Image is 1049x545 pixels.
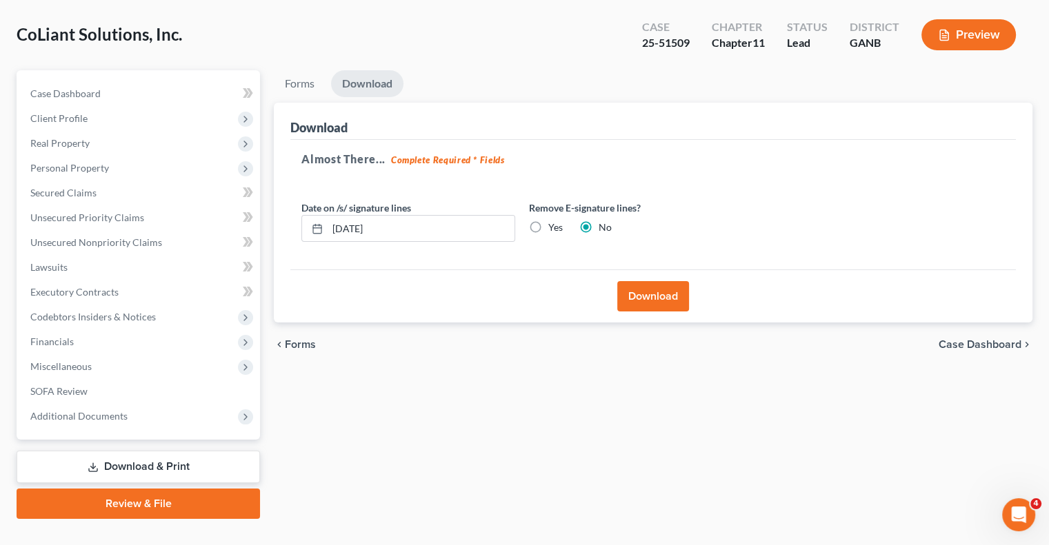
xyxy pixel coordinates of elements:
label: No [599,220,612,234]
label: Remove E-signature lines? [529,200,743,215]
label: Yes [548,220,563,234]
div: Chapter [712,19,765,35]
a: Lawsuits [19,255,260,280]
i: chevron_left [274,339,285,350]
span: Lawsuits [30,261,68,273]
button: Preview [921,19,1016,50]
a: Download & Print [17,451,260,483]
div: Status [787,19,828,35]
a: Download [331,70,403,97]
span: SOFA Review [30,385,88,397]
span: Financials [30,336,74,347]
span: Case Dashboard [939,339,1021,350]
label: Date on /s/ signature lines [301,200,411,215]
span: Client Profile [30,112,88,124]
a: Executory Contracts [19,280,260,305]
a: SOFA Review [19,379,260,404]
a: Review & File [17,489,260,519]
input: MM/DD/YYYY [328,216,514,242]
button: Download [617,281,689,311]
span: Codebtors Insiders & Notices [30,311,156,322]
span: CoLiant Solutions, Inc. [17,24,182,44]
span: 11 [752,36,765,49]
span: Secured Claims [30,187,97,198]
strong: Complete Required * Fields [391,154,505,165]
span: Additional Documents [30,410,128,422]
a: Secured Claims [19,181,260,205]
div: Chapter [712,35,765,51]
span: Miscellaneous [30,360,92,372]
span: Forms [285,339,316,350]
a: Unsecured Nonpriority Claims [19,230,260,255]
div: Lead [787,35,828,51]
div: District [850,19,899,35]
button: chevron_left Forms [274,339,334,350]
span: Real Property [30,137,90,149]
a: Unsecured Priority Claims [19,205,260,230]
div: GANB [850,35,899,51]
i: chevron_right [1021,339,1032,350]
a: Case Dashboard chevron_right [939,339,1032,350]
h5: Almost There... [301,151,1005,167]
span: Personal Property [30,162,109,174]
span: Case Dashboard [30,88,101,99]
span: Executory Contracts [30,286,119,298]
span: Unsecured Nonpriority Claims [30,236,162,248]
div: Case [642,19,690,35]
div: Download [290,119,348,136]
span: 4 [1030,498,1041,509]
span: Unsecured Priority Claims [30,212,144,223]
div: 25-51509 [642,35,690,51]
a: Forms [274,70,326,97]
iframe: Intercom live chat [1002,498,1035,531]
a: Case Dashboard [19,81,260,106]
